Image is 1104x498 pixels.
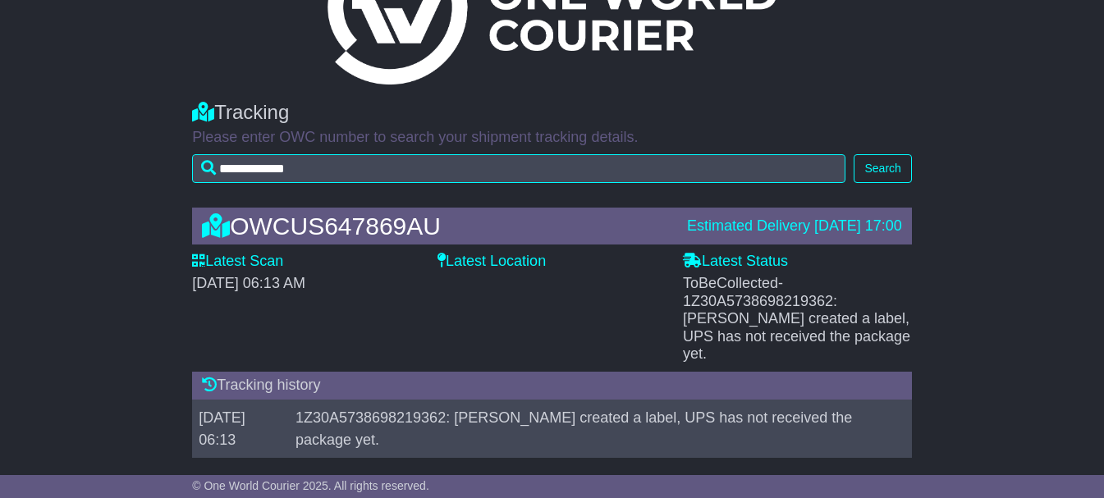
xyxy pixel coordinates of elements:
[687,217,902,235] div: Estimated Delivery [DATE] 17:00
[192,129,912,147] p: Please enter OWC number to search your shipment tracking details.
[683,275,910,362] span: - 1Z30A5738698219362: [PERSON_NAME] created a label, UPS has not received the package yet.
[192,479,429,492] span: © One World Courier 2025. All rights reserved.
[192,400,289,458] td: [DATE] 06:13
[683,275,910,362] span: ToBeCollected
[289,400,899,458] td: 1Z30A5738698219362: [PERSON_NAME] created a label, UPS has not received the package yet.
[192,101,912,125] div: Tracking
[192,253,283,271] label: Latest Scan
[194,212,679,240] div: OWCUS647869AU
[854,154,911,183] button: Search
[437,253,546,271] label: Latest Location
[192,275,305,291] span: [DATE] 06:13 AM
[683,253,788,271] label: Latest Status
[192,372,912,400] div: Tracking history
